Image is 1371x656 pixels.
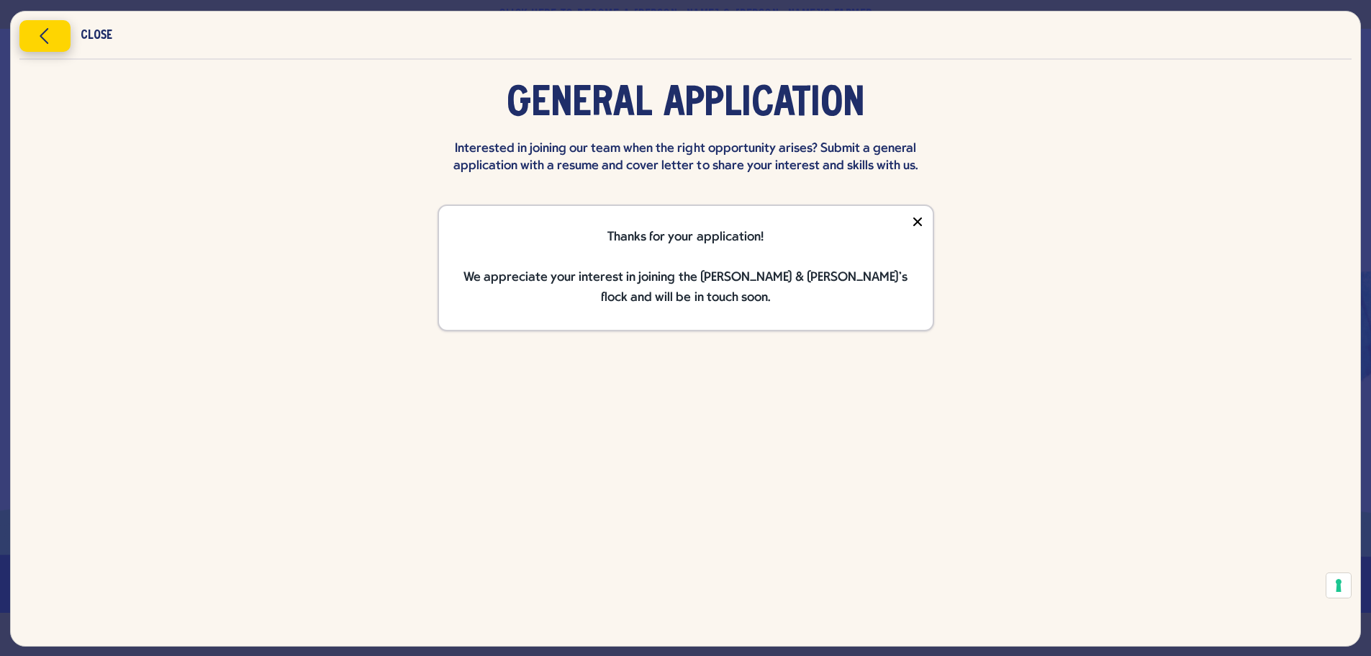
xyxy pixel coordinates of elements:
[1326,573,1351,598] button: Your consent preferences for tracking technologies
[19,20,71,52] button: Close modal
[81,31,112,41] div: Close
[453,268,918,308] p: We appreciate your interest in joining the [PERSON_NAME] & [PERSON_NAME]'s flock and will be in t...
[453,228,918,248] p: Thanks for your application!
[438,83,934,126] h2: General Application
[438,140,934,175] p: Interested in joining our team when the right opportunity arises? Submit a general application wi...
